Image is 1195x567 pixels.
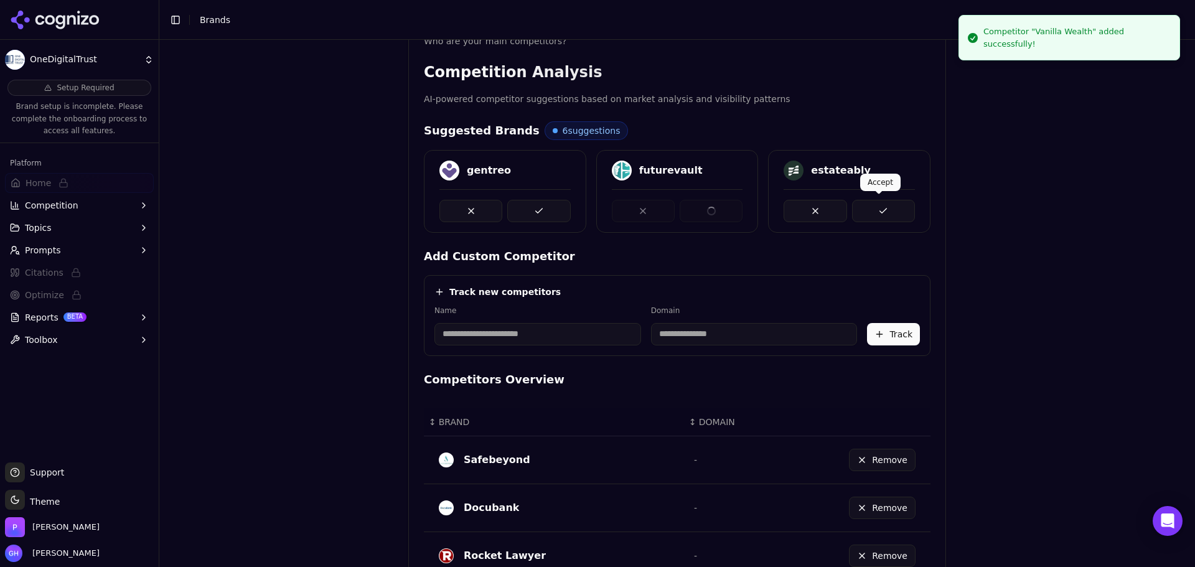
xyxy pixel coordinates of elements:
[5,307,154,327] button: ReportsBETA
[27,548,100,559] span: [PERSON_NAME]
[639,163,703,178] div: futurevault
[5,517,100,537] button: Open organization switcher
[424,62,930,82] h3: Competition Analysis
[25,199,78,212] span: Competition
[32,522,100,533] span: Perrill
[689,416,789,428] div: ↕DOMAIN
[5,195,154,215] button: Competition
[449,286,561,298] h4: Track new competitors
[5,153,154,173] div: Platform
[424,408,684,436] th: BRAND
[25,466,64,479] span: Support
[5,545,22,562] img: Grace Hallen
[699,416,735,428] span: DOMAIN
[424,122,540,139] h4: Suggested Brands
[424,248,930,265] h4: Add Custom Competitor
[1153,506,1183,536] div: Open Intercom Messenger
[5,240,154,260] button: Prompts
[612,161,632,180] img: futurevault
[63,312,87,321] span: BETA
[694,455,697,465] span: -
[25,497,60,507] span: Theme
[464,452,530,467] div: Safebeyond
[439,416,470,428] span: BRAND
[464,548,546,563] div: Rocket Lawyer
[25,311,59,324] span: Reports
[694,551,697,561] span: -
[439,548,454,563] img: rocket lawyer
[5,50,25,70] img: OneDigitalTrust
[439,500,454,515] img: docubank
[983,26,1169,50] div: Competitor "Vanilla Wealth" added successfully!
[849,545,916,567] button: Remove
[464,500,519,515] div: Docubank
[811,163,870,178] div: estateably
[5,218,154,238] button: Topics
[5,517,25,537] img: Perrill
[57,83,114,93] span: Setup Required
[200,14,1160,26] nav: breadcrumb
[651,306,858,316] label: Domain
[867,323,920,345] button: Track
[563,124,621,137] span: 6 suggestions
[30,54,139,65] span: OneDigitalTrust
[7,101,151,138] p: Brand setup is incomplete. Please complete the onboarding process to access all features.
[467,163,511,178] div: gentreo
[5,330,154,350] button: Toolbox
[684,408,794,436] th: DOMAIN
[849,497,916,519] button: Remove
[439,161,459,180] img: gentreo
[429,416,679,428] div: ↕BRAND
[424,92,930,106] p: AI-powered competitor suggestions based on market analysis and visibility patterns
[25,244,61,256] span: Prompts
[868,177,893,187] p: Accept
[25,289,64,301] span: Optimize
[784,161,804,180] img: estateably
[424,371,930,388] h4: Competitors Overview
[434,306,641,316] label: Name
[25,222,52,234] span: Topics
[849,449,916,471] button: Remove
[25,334,58,346] span: Toolbox
[424,35,930,47] div: Who are your main competitors?
[25,266,63,279] span: Citations
[5,545,100,562] button: Open user button
[439,452,454,467] img: safebeyond
[200,15,230,25] span: Brands
[694,503,697,513] span: -
[26,177,51,189] span: Home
